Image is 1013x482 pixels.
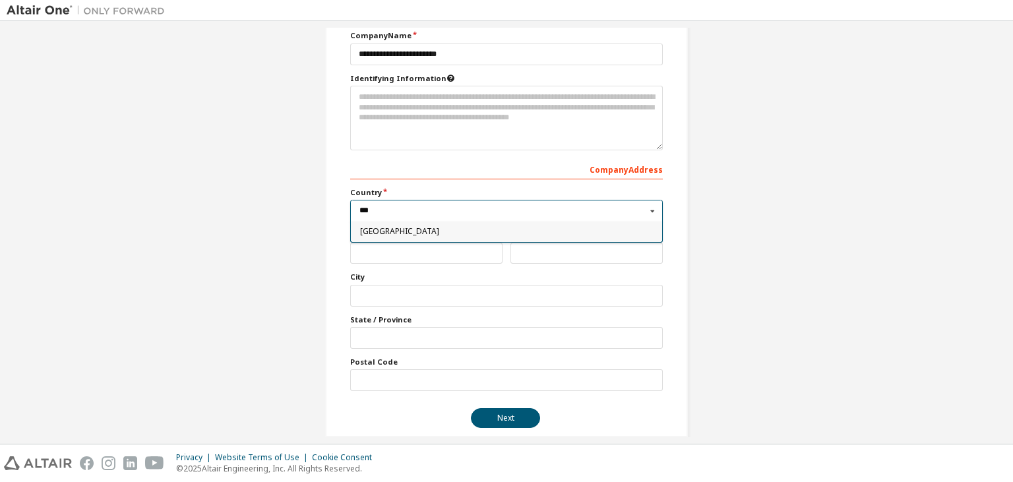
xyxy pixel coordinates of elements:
button: Next [471,408,540,428]
div: Website Terms of Use [215,452,312,463]
label: Postal Code [350,357,663,367]
label: Company Name [350,30,663,41]
div: Cookie Consent [312,452,380,463]
img: linkedin.svg [123,456,137,470]
img: altair_logo.svg [4,456,72,470]
img: instagram.svg [102,456,115,470]
span: [GEOGRAPHIC_DATA] [360,228,654,236]
label: City [350,272,663,282]
img: Altair One [7,4,171,17]
img: facebook.svg [80,456,94,470]
label: State / Province [350,315,663,325]
div: Company Address [350,158,663,179]
img: youtube.svg [145,456,164,470]
p: © 2025 Altair Engineering, Inc. All Rights Reserved. [176,463,380,474]
label: Please provide any information that will help our support team identify your company. Email and n... [350,73,663,84]
label: Country [350,187,663,198]
div: Privacy [176,452,215,463]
